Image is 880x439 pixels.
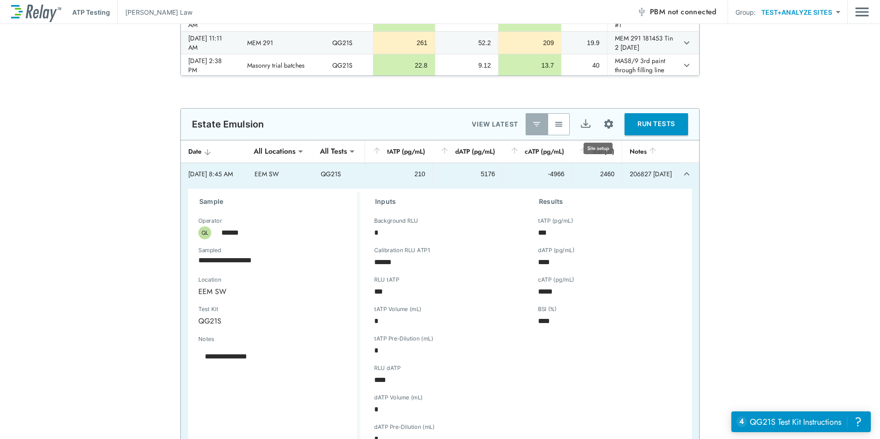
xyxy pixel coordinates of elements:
[313,142,353,161] div: All Tests
[633,3,720,21] button: PBM not connected
[538,247,575,254] label: dATP (pg/mL)
[192,312,285,330] div: QG21S
[679,58,695,73] button: expand row
[198,226,211,239] div: QL
[506,38,554,47] div: 209
[506,61,554,70] div: 13.7
[584,143,613,154] div: Site setup
[622,163,677,185] td: 206827 [DATE]
[607,32,679,54] td: MEM 291 181453 Tin 2 [DATE]
[538,277,574,283] label: cATP (pg/mL)
[188,169,240,179] div: [DATE] 8:45 AM
[603,118,614,130] img: Settings Icon
[247,142,302,161] div: All Locations
[198,277,315,283] label: Location
[668,6,717,17] span: not connected
[374,218,418,224] label: Background RLU
[569,38,599,47] div: 19.9
[510,169,565,179] div: -4966
[735,7,756,17] p: Group:
[539,196,681,207] h3: Results
[532,120,541,129] img: Latest
[374,335,433,342] label: tATP Pre-Dilution (mL)
[373,169,425,179] div: 210
[374,277,399,283] label: RLU tATP
[569,61,599,70] div: 40
[855,3,869,21] img: Drawer Icon
[247,163,313,185] td: EEM SW
[192,283,347,301] div: EEM SW
[181,140,247,163] th: Date
[731,411,871,432] iframe: Resource center
[381,61,427,70] div: 22.8
[374,247,430,254] label: Calibration RLU ATP1
[240,32,325,54] td: MEM 291
[679,35,695,51] button: expand row
[188,34,232,52] div: [DATE] 11:11 AM
[440,169,495,179] div: 5176
[580,118,591,130] img: Export Icon
[198,306,268,312] label: Test Kit
[579,169,614,179] div: 2460
[374,306,422,312] label: tATP Volume (mL)
[650,6,717,18] span: PBM
[11,2,61,22] img: LuminUltra Relay
[325,54,373,76] td: QG21S
[374,365,400,371] label: RLU dATP
[198,218,222,224] label: Operator
[325,32,373,54] td: QG21S
[579,146,614,157] div: BSI (%)
[198,336,214,342] label: Notes
[443,38,491,47] div: 52.2
[381,38,427,47] div: 261
[630,146,670,157] div: Notes
[440,146,495,157] div: dATP (pg/mL)
[372,146,425,157] div: tATP (pg/mL)
[125,7,192,17] p: [PERSON_NAME] Law
[607,54,679,76] td: MAS8/9 3rd paint through filling line
[240,54,325,76] td: Masonry trial batches
[510,146,565,157] div: cATP (pg/mL)
[472,119,518,130] p: VIEW LATEST
[538,306,557,312] label: BSI (%)
[596,112,621,136] button: Site setup
[72,7,110,17] p: ATP Testing
[199,196,357,207] h3: Sample
[375,196,517,207] h3: Inputs
[574,113,596,135] button: Export
[554,120,563,129] img: View All
[637,7,646,17] img: Offline Icon
[188,56,232,75] div: [DATE] 2:38 PM
[538,218,573,224] label: tATP (pg/mL)
[374,424,434,430] label: dATP Pre-Dilution (mL)
[443,61,491,70] div: 9.12
[313,163,365,185] td: QG21S
[198,247,221,254] label: Sampled
[374,394,423,401] label: dATP Volume (mL)
[192,119,264,130] p: Estate Emulsion
[625,113,688,135] button: RUN TESTS
[192,251,341,270] input: Choose date, selected date is Sep 17, 2025
[855,3,869,21] button: Main menu
[679,166,695,182] button: expand row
